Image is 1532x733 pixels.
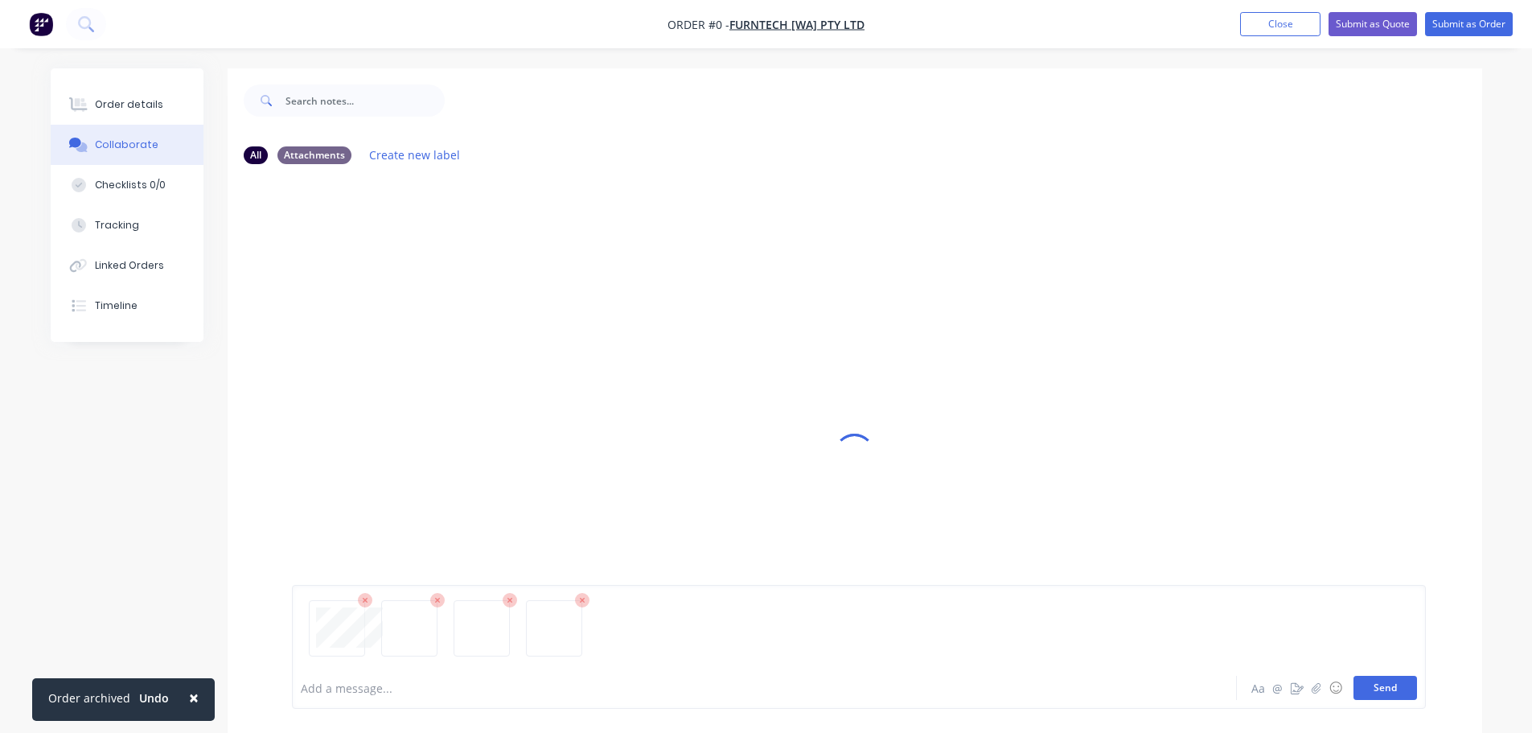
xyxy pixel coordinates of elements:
div: Order archived [48,690,130,706]
button: Close [173,678,215,717]
button: @ [1268,678,1288,698]
div: Collaborate [95,138,158,152]
button: Order details [51,84,203,125]
div: Checklists 0/0 [95,178,166,192]
div: Linked Orders [95,258,164,273]
button: Timeline [51,286,203,326]
button: Checklists 0/0 [51,165,203,205]
span: Order #0 - [667,17,729,32]
button: Tracking [51,205,203,245]
div: Tracking [95,218,139,233]
a: Furntech [WA] Pty Ltd [729,17,865,32]
span: × [189,686,199,709]
button: Aa [1249,678,1268,698]
button: Send [1353,676,1417,700]
img: Factory [29,12,53,36]
button: Undo [130,686,178,710]
button: Close [1240,12,1320,36]
button: Linked Orders [51,245,203,286]
div: Timeline [95,299,138,313]
button: Collaborate [51,125,203,165]
button: ☺ [1326,678,1345,698]
button: Submit as Order [1425,12,1513,36]
div: Order details [95,97,163,112]
button: Submit as Quote [1329,12,1417,36]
